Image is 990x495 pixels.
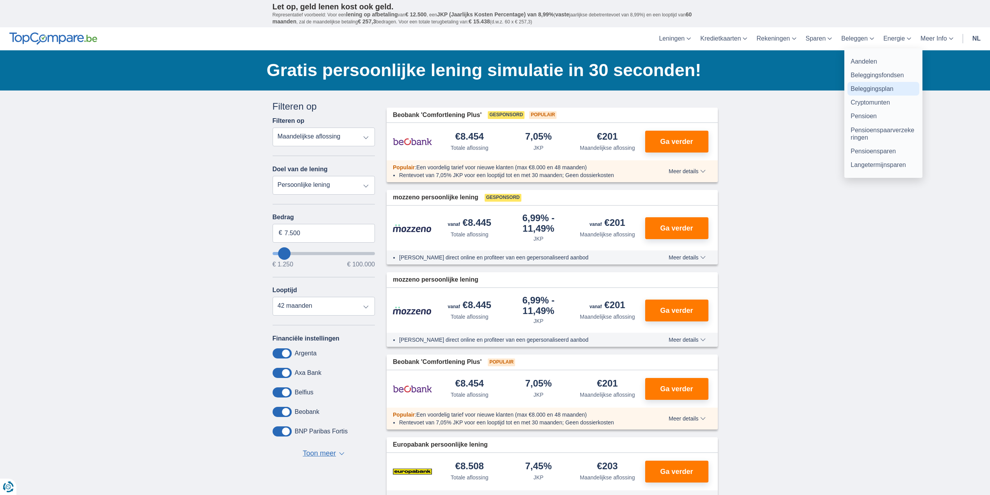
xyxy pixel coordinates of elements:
[507,296,570,316] div: 6,99%
[847,96,919,109] a: Cryptomunten
[669,255,705,260] span: Meer details
[507,213,570,233] div: 6,99%
[437,11,554,18] span: JKP (Jaarlijks Kosten Percentage) van 8,99%
[451,391,489,399] div: Totale aflossing
[455,461,484,472] div: €8.508
[273,117,305,124] label: Filteren op
[837,27,879,50] a: Beleggen
[399,336,640,344] li: [PERSON_NAME] direct online en profiteer van een gepersonaliseerd aanbod
[273,335,340,342] label: Financiële instellingen
[399,254,640,261] li: [PERSON_NAME] direct online en profiteer van een gepersonaliseerd aanbod
[580,313,635,321] div: Maandelijkse aflossing
[451,144,489,152] div: Totale aflossing
[451,313,489,321] div: Totale aflossing
[533,391,544,399] div: JKP
[399,419,640,426] li: Rentevoet van 7,05% JKP voor een looptijd tot en met 30 maanden; Geen dossierkosten
[968,27,985,50] a: nl
[295,389,314,396] label: Belfius
[295,428,348,435] label: BNP Paribas Fortis
[533,474,544,481] div: JKP
[455,132,484,142] div: €8.454
[300,448,347,459] button: Toon meer ▼
[645,131,708,153] button: Ga verder
[416,164,587,170] span: Een voordelig tarief voor nieuwe klanten (max €8.000 en 48 maanden)
[9,32,97,45] img: TopCompare
[580,231,635,238] div: Maandelijkse aflossing
[645,461,708,483] button: Ga verder
[346,11,398,18] span: lening op afbetaling
[847,109,919,123] a: Pensioen
[347,261,375,268] span: € 100.000
[279,229,282,238] span: €
[669,416,705,421] span: Meer details
[580,391,635,399] div: Maandelijkse aflossing
[525,132,552,142] div: 7,05%
[847,82,919,96] a: Beleggingsplan
[393,164,415,170] span: Populair
[752,27,801,50] a: Rekeningen
[295,369,321,376] label: Axa Bank
[533,144,544,152] div: JKP
[358,18,376,25] span: € 257,3
[696,27,752,50] a: Kredietkaarten
[529,111,557,119] span: Populair
[393,412,415,418] span: Populair
[416,412,587,418] span: Een voordelig tarief voor nieuwe klanten (max €8.000 en 48 maanden)
[533,235,544,243] div: JKP
[580,474,635,481] div: Maandelijkse aflossing
[488,111,524,119] span: Gesponsord
[660,468,693,475] span: Ga verder
[879,27,916,50] a: Energie
[273,166,328,173] label: Doel van de lening
[654,27,696,50] a: Leningen
[485,194,521,202] span: Gesponsord
[847,158,919,172] a: Langetermijnsparen
[590,218,625,229] div: €201
[448,300,491,311] div: €8.445
[597,132,618,142] div: €201
[393,379,432,399] img: product.pl.alt Beobank
[645,217,708,239] button: Ga verder
[663,415,711,422] button: Meer details
[273,252,375,255] a: wantToBorrow
[663,254,711,261] button: Meer details
[393,111,482,120] span: Beobank 'Comfortlening Plus'
[273,100,375,113] div: Filteren op
[801,27,837,50] a: Sparen
[273,287,297,294] label: Looptijd
[303,449,336,459] span: Toon meer
[393,462,432,481] img: product.pl.alt Europabank
[847,55,919,68] a: Aandelen
[660,385,693,392] span: Ga verder
[645,300,708,321] button: Ga verder
[663,168,711,174] button: Meer details
[448,218,491,229] div: €8.445
[393,306,432,315] img: product.pl.alt Mozzeno
[488,358,515,366] span: Populair
[916,27,958,50] a: Meer Info
[660,138,693,145] span: Ga verder
[847,144,919,158] a: Pensioensparen
[387,411,646,419] div: :
[273,214,375,221] label: Bedrag
[451,474,489,481] div: Totale aflossing
[295,350,317,357] label: Argenta
[273,261,293,268] span: € 1.250
[393,275,478,284] span: mozzeno persoonlijke lening
[580,144,635,152] div: Maandelijkse aflossing
[669,169,705,174] span: Meer details
[469,18,490,25] span: € 15.438
[847,68,919,82] a: Beleggingsfondsen
[393,358,482,367] span: Beobank 'Comfortlening Plus'
[387,163,646,171] div: :
[339,452,344,455] span: ▼
[660,307,693,314] span: Ga verder
[847,123,919,144] a: Pensioenspaarverzekeringen
[393,224,432,232] img: product.pl.alt Mozzeno
[663,337,711,343] button: Meer details
[525,379,552,389] div: 7,05%
[393,193,478,202] span: mozzeno persoonlijke lening
[669,337,705,342] span: Meer details
[660,225,693,232] span: Ga verder
[555,11,569,18] span: vaste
